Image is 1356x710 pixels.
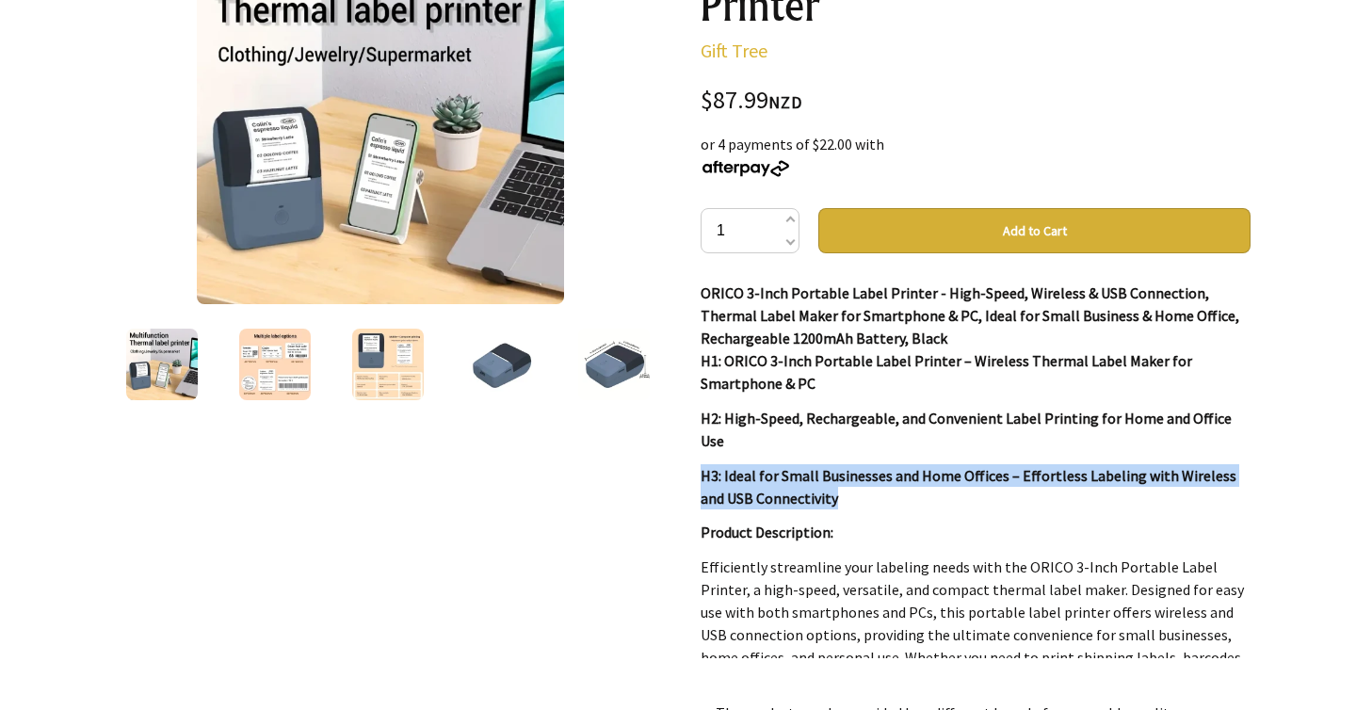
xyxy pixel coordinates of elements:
[701,409,1232,450] strong: H2: High-Speed, Rechargeable, and Convenient Label Printing for Home and Office Use
[578,329,650,400] img: ORICO 3-Inch Portable Label Printer
[465,329,537,400] img: ORICO 3-Inch Portable Label Printer
[818,208,1251,253] button: Add to Cart
[701,523,833,541] strong: Product Description:
[701,39,767,62] a: Gift Tree
[126,329,198,400] img: ORICO 3-Inch Portable Label Printer
[701,133,1251,178] div: or 4 payments of $22.00 with
[701,351,1192,393] strong: H1: ORICO 3-Inch Portable Label Printer – Wireless Thermal Label Maker for Smartphone & PC
[701,160,791,177] img: Afterpay
[352,329,424,400] img: ORICO 3-Inch Portable Label Printer
[768,91,802,113] span: NZD
[701,89,1251,114] div: $87.99
[701,466,1236,508] strong: H3: Ideal for Small Businesses and Home Offices – Effortless Labeling with Wireless and USB Conne...
[701,283,1239,347] strong: ORICO 3-Inch Portable Label Printer - High-Speed, Wireless & USB Connection, Thermal Label Maker ...
[239,329,311,400] img: ORICO 3-Inch Portable Label Printer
